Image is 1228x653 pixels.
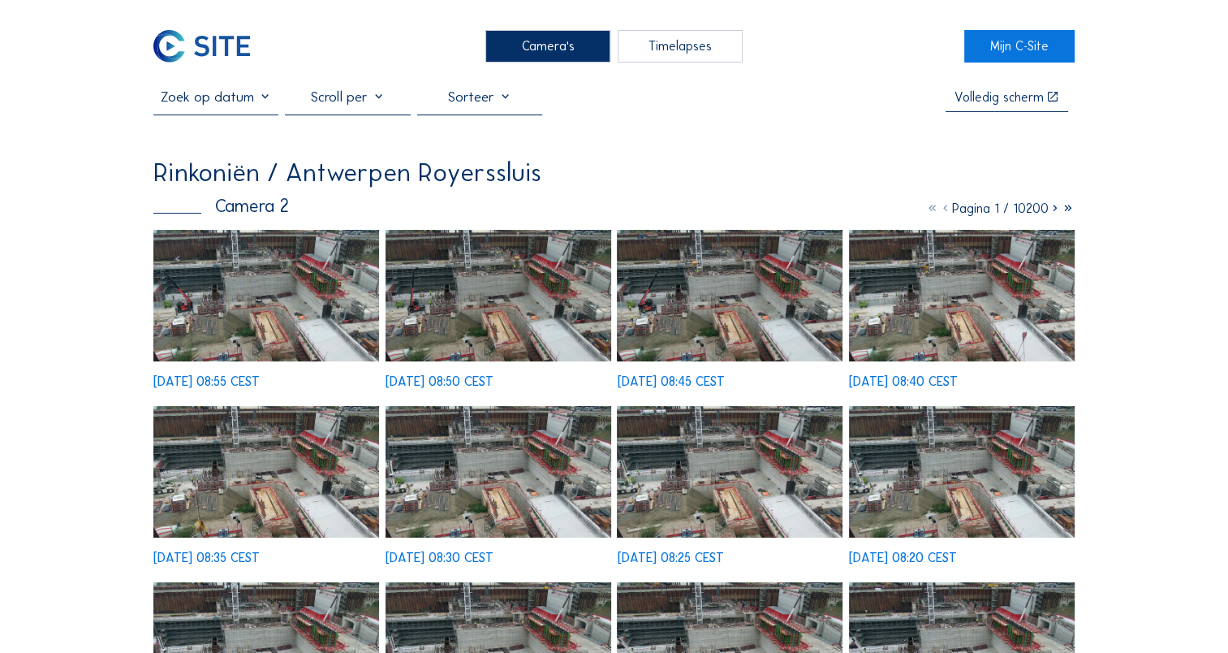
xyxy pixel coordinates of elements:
div: [DATE] 08:40 CEST [849,375,958,388]
a: Mijn C-Site [964,30,1075,63]
input: Zoek op datum 󰅀 [153,89,278,106]
div: [DATE] 08:30 CEST [386,551,493,564]
img: image_53073469 [617,406,842,538]
div: Volledig scherm [954,91,1044,104]
img: image_53074088 [386,230,611,362]
img: image_53073551 [386,406,611,538]
div: Camera's [485,30,610,63]
div: [DATE] 08:35 CEST [153,551,260,564]
img: image_53074225 [153,230,379,362]
div: Rinkoniën / Antwerpen Royerssluis [153,160,541,185]
a: C-SITE Logo [153,30,264,63]
div: [DATE] 08:45 CEST [617,375,724,388]
img: image_53073697 [153,406,379,538]
img: image_53073318 [849,406,1075,538]
div: [DATE] 08:20 CEST [849,551,957,564]
span: Pagina 1 / 10200 [952,201,1049,216]
img: C-SITE Logo [153,30,250,63]
div: Camera 2 [153,197,289,215]
div: [DATE] 08:50 CEST [386,375,493,388]
div: [DATE] 08:55 CEST [153,375,260,388]
div: [DATE] 08:25 CEST [617,551,723,564]
img: image_53073850 [849,230,1075,362]
img: image_53073930 [617,230,842,362]
div: Timelapses [618,30,743,63]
